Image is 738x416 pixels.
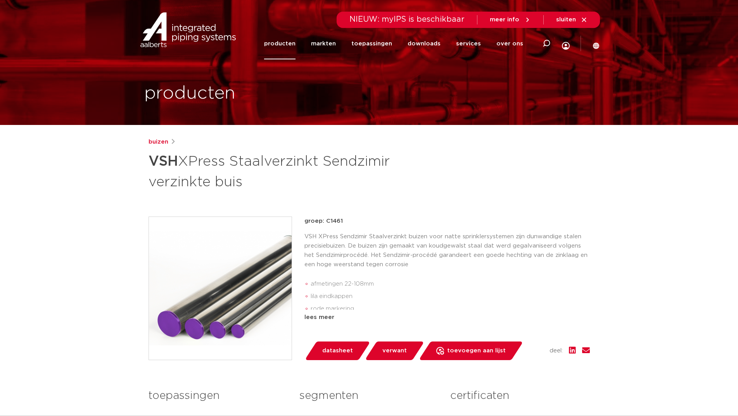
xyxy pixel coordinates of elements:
[149,150,440,192] h1: XPress Staalverzinkt Sendzimir verzinkte buis
[149,388,288,404] h3: toepassingen
[562,26,570,62] div: my IPS
[556,17,576,23] span: sluiten
[304,341,370,360] a: datasheet
[304,217,590,226] p: groep: C1461
[311,28,336,59] a: markten
[349,16,465,23] span: NIEUW: myIPS is beschikbaar
[408,28,441,59] a: downloads
[311,290,590,303] li: lila eindkappen
[365,341,424,360] a: verwant
[264,28,296,59] a: producten
[304,232,590,269] p: VSH XPress Sendzimir Staalverzinkt buizen voor natte sprinklersystemen zijn dunwandige stalen pre...
[490,16,531,23] a: meer info
[299,388,439,404] h3: segmenten
[382,345,407,357] span: verwant
[311,278,590,290] li: afmetingen 22-108mm
[322,345,353,357] span: datasheet
[304,313,590,322] div: lees meer
[447,345,506,357] span: toevoegen aan lijst
[351,28,392,59] a: toepassingen
[456,28,481,59] a: services
[490,17,519,23] span: meer info
[149,154,178,168] strong: VSH
[149,137,168,147] a: buizen
[144,81,235,106] h1: producten
[496,28,523,59] a: over ons
[149,217,292,360] img: Product Image for VSH XPress Staalverzinkt Sendzimir verzinkte buis
[311,303,590,315] li: rode markering
[264,28,523,59] nav: Menu
[550,346,563,355] span: deel:
[450,388,589,404] h3: certificaten
[556,16,588,23] a: sluiten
